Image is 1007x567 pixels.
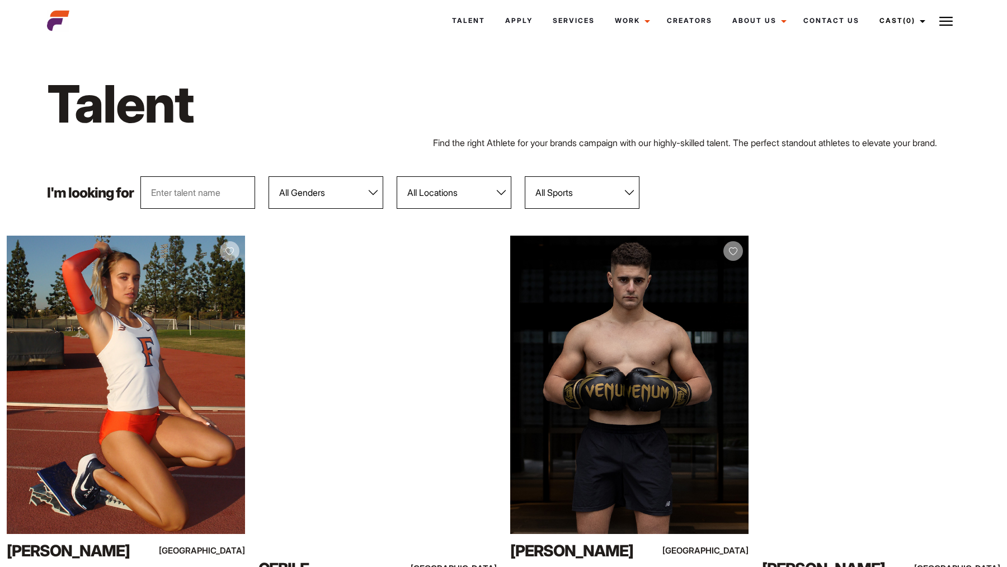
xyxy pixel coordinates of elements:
p: I'm looking for [47,186,134,200]
div: [PERSON_NAME] [7,540,150,562]
div: [GEOGRAPHIC_DATA] [677,543,749,557]
a: Services [543,6,605,36]
p: Find the right Athlete for your brands campaign with our highly-skilled talent. The perfect stand... [433,136,960,149]
img: Burger icon [939,15,953,28]
div: [GEOGRAPHIC_DATA] [173,543,245,557]
input: Enter talent name [140,176,255,209]
a: Creators [657,6,722,36]
a: Contact Us [793,6,869,36]
a: Apply [495,6,543,36]
a: About Us [722,6,793,36]
a: Work [605,6,657,36]
a: Cast(0) [869,6,932,36]
a: Talent [442,6,495,36]
img: cropped-aefm-brand-fav-22-square.png [47,10,69,32]
span: (0) [903,16,915,25]
h1: Talent [47,72,574,136]
div: [PERSON_NAME] [510,540,653,562]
